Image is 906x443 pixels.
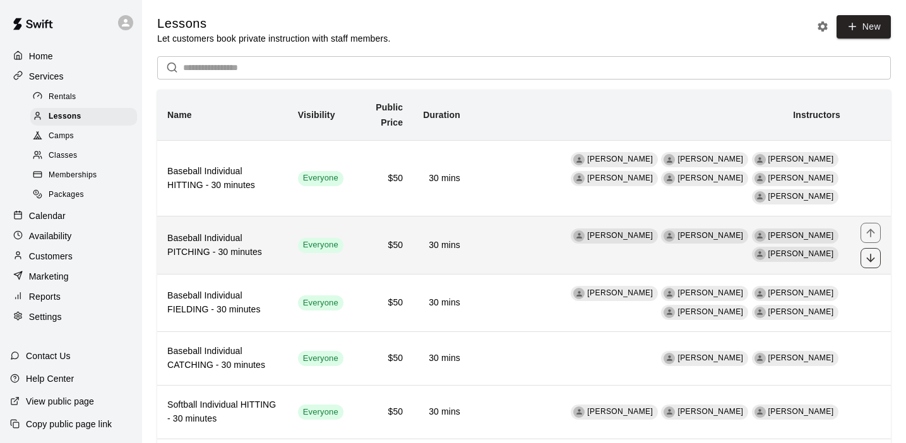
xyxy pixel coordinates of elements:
[587,407,653,416] span: [PERSON_NAME]
[364,239,403,252] h6: $50
[167,398,278,426] h6: Softball Individual HITTING - 30 minutes
[298,171,343,186] div: This service is visible to all of your customers
[49,130,74,143] span: Camps
[30,127,137,145] div: Camps
[664,307,675,318] div: Ian Fink
[30,127,142,146] a: Camps
[298,238,343,253] div: This service is visible to all of your customers
[49,150,77,162] span: Classes
[664,353,675,364] div: Bradlee Fuhrhop
[167,232,278,259] h6: Baseball Individual PITCHING - 30 minutes
[754,307,766,318] div: Connor Riley
[167,345,278,372] h6: Baseball Individual CATCHING - 30 minutes
[10,227,132,245] a: Availability
[10,267,132,286] div: Marketing
[677,288,743,297] span: [PERSON_NAME]
[813,17,832,36] button: Lesson settings
[30,88,137,106] div: Rentals
[298,405,343,420] div: This service is visible to all of your customers
[573,173,585,184] div: Mathew Ulrich
[29,310,62,323] p: Settings
[298,297,343,309] span: Everyone
[49,169,97,182] span: Memberships
[664,230,675,242] div: Mathew Ulrich
[754,249,766,260] div: Ian Fink
[664,406,675,418] div: Gama Martinez
[30,107,142,126] a: Lessons
[677,231,743,240] span: [PERSON_NAME]
[587,155,653,163] span: [PERSON_NAME]
[768,353,834,362] span: [PERSON_NAME]
[167,289,278,317] h6: Baseball Individual FIELDING - 30 minutes
[364,296,403,310] h6: $50
[364,405,403,419] h6: $50
[754,353,766,364] div: Jacob Viaene
[10,307,132,326] a: Settings
[677,307,743,316] span: [PERSON_NAME]
[298,172,343,184] span: Everyone
[677,174,743,182] span: [PERSON_NAME]
[29,70,64,83] p: Services
[30,186,142,205] a: Packages
[26,350,71,362] p: Contact Us
[376,102,403,127] b: Public Price
[364,172,403,186] h6: $50
[29,290,61,303] p: Reports
[167,165,278,192] h6: Baseball Individual HITTING - 30 minutes
[423,172,460,186] h6: 30 mins
[754,173,766,184] div: Ian Fink
[30,166,142,186] a: Memberships
[30,146,142,166] a: Classes
[754,288,766,299] div: Gama Martinez
[793,110,840,120] b: Instructors
[29,230,72,242] p: Availability
[30,147,137,165] div: Classes
[768,249,834,258] span: [PERSON_NAME]
[768,192,834,201] span: [PERSON_NAME]
[768,407,834,416] span: [PERSON_NAME]
[298,351,343,366] div: This service is visible to all of your customers
[26,395,94,408] p: View public page
[677,407,743,416] span: [PERSON_NAME]
[298,406,343,418] span: Everyone
[573,406,585,418] div: Cory Harris
[587,231,653,240] span: [PERSON_NAME]
[423,239,460,252] h6: 30 mins
[423,110,460,120] b: Duration
[768,307,834,316] span: [PERSON_NAME]
[768,231,834,240] span: [PERSON_NAME]
[573,288,585,299] div: Cory Harris
[861,223,881,243] button: move item up
[423,296,460,310] h6: 30 mins
[754,191,766,203] div: Connor Riley
[861,248,881,268] button: move item down
[167,110,192,120] b: Name
[29,250,73,263] p: Customers
[768,174,834,182] span: [PERSON_NAME]
[664,288,675,299] div: Bradlee Fuhrhop
[10,67,132,86] a: Services
[26,418,112,430] p: Copy public page link
[49,189,84,201] span: Packages
[30,108,137,126] div: Lessons
[573,230,585,242] div: Bradlee Fuhrhop
[157,15,390,32] h5: Lessons
[754,406,766,418] div: Maddie Power
[298,353,343,365] span: Everyone
[677,155,743,163] span: [PERSON_NAME]
[10,287,132,306] a: Reports
[587,288,653,297] span: [PERSON_NAME]
[837,15,891,38] a: New
[768,155,834,163] span: [PERSON_NAME]
[10,247,132,266] a: Customers
[10,47,132,66] a: Home
[423,405,460,419] h6: 30 mins
[677,353,743,362] span: [PERSON_NAME]
[298,295,343,310] div: This service is visible to all of your customers
[49,91,76,103] span: Rentals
